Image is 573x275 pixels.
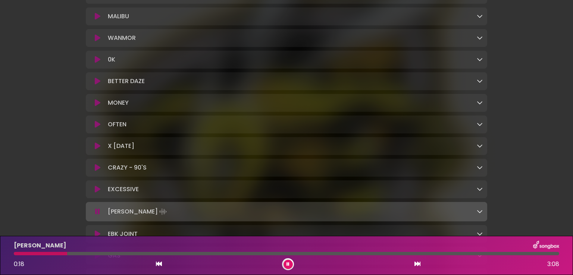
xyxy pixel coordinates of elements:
[14,260,24,268] span: 0:18
[108,77,145,86] p: BETTER DAZE
[108,12,129,21] p: MALIBU
[533,241,559,250] img: songbox-logo-white.png
[108,185,139,194] p: EXCESSIVE
[108,98,129,107] p: MONEY
[108,163,147,172] p: CRAZY - 90'S
[14,241,66,250] p: [PERSON_NAME]
[108,120,126,129] p: OFTEN
[108,55,115,64] p: 0K
[108,34,136,42] p: WANMOR
[158,206,168,217] img: waveform4.gif
[108,142,134,151] p: X [DATE]
[108,230,138,238] p: EBK JOINT
[108,206,168,217] p: [PERSON_NAME]
[547,260,559,269] span: 3:08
